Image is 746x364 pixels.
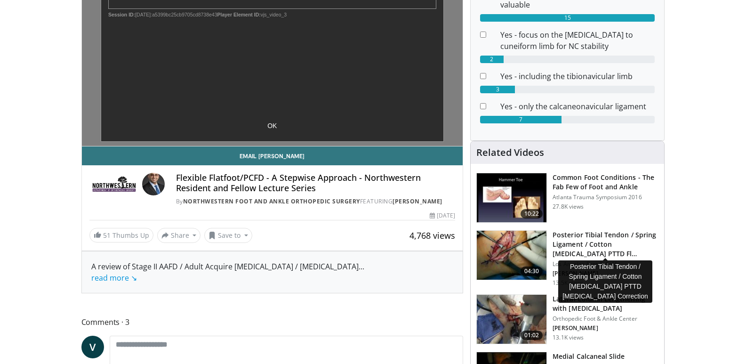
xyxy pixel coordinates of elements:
[91,261,364,283] span: ...
[176,173,455,193] h4: Flexible Flatfoot/PCFD - A Stepwise Approach - Northwestern Resident and Fellow Lecture Series
[477,231,546,280] img: 31d347b7-8cdb-4553-8407-4692467e4576.150x105_q85_crop-smart_upscale.jpg
[480,14,655,22] div: 15
[476,147,544,158] h4: Related Videos
[430,211,455,220] div: [DATE]
[142,173,165,195] img: Avatar
[553,279,584,287] p: 13.5K views
[521,209,543,218] span: 10:22
[477,295,546,344] img: 545648_3.png.150x105_q85_crop-smart_upscale.jpg
[558,260,652,303] div: Posterior Tibial Tendon / Spring Ligament / Cotton [MEDICAL_DATA] PTTD [MEDICAL_DATA] Correction
[521,331,543,340] span: 01:02
[476,294,658,344] a: 01:02 Lateral Column Lengthening with [MEDICAL_DATA] Orthopedic Foot & Ankle Center [PERSON_NAME]...
[553,203,584,210] p: 27.8K views
[393,197,442,205] a: [PERSON_NAME]
[476,230,658,287] a: 04:30 Posterior Tibial Tendon / Spring Ligament / Cotton [MEDICAL_DATA] PTTD Fl… Los Angeles Foot...
[480,56,504,63] div: 2
[553,334,584,341] p: 13.1K views
[553,270,658,277] p: [PERSON_NAME]
[493,71,662,82] dd: Yes - including the tibionavicular limb
[157,228,201,243] button: Share
[176,197,455,206] div: By FEATURING
[89,228,153,243] a: 51 Thumbs Up
[82,146,463,165] a: Email [PERSON_NAME]
[553,315,658,323] p: Orthopedic Foot & Ankle Center
[89,173,138,195] img: Northwestern Foot and Ankle Orthopedic Surgery
[183,197,360,205] a: Northwestern Foot and Ankle Orthopedic Surgery
[553,294,658,313] h3: Lateral Column Lengthening with [MEDICAL_DATA]
[521,267,543,276] span: 04:30
[103,231,111,240] span: 51
[480,86,515,93] div: 3
[409,230,455,241] span: 4,768 views
[553,173,658,192] h3: Common Foot Conditions - The Fab Few of Foot and Ankle
[480,116,562,123] div: 7
[493,29,662,52] dd: Yes - focus on the [MEDICAL_DATA] to cuneiform limb for NC stability
[91,261,454,283] div: A review of Stage II AAFD / Adult Acquire [MEDICAL_DATA] / [MEDICAL_DATA]
[493,101,662,112] dd: Yes - only the calcaneonavicular ligament
[81,336,104,358] a: V
[81,316,464,328] span: Comments 3
[553,194,658,201] p: Atlanta Trauma Symposium 2016
[476,173,658,223] a: 10:22 Common Foot Conditions - The Fab Few of Foot and Ankle Atlanta Trauma Symposium 2016 27.8K ...
[204,228,252,243] button: Save to
[91,273,137,283] a: read more ↘
[553,352,625,361] h3: Medial Calcaneal Slide
[553,260,658,268] p: Los Angeles Foot & Ankle
[553,324,658,332] p: [PERSON_NAME]
[553,230,658,259] h3: Posterior Tibial Tendon / Spring Ligament / Cotton [MEDICAL_DATA] PTTD Fl…
[477,173,546,222] img: 4559c471-f09d-4bda-8b3b-c296350a5489.150x105_q85_crop-smart_upscale.jpg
